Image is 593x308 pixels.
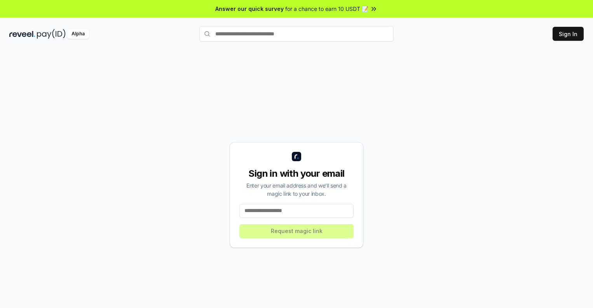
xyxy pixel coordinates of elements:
[292,152,301,161] img: logo_small
[37,29,66,39] img: pay_id
[553,27,584,41] button: Sign In
[239,181,354,198] div: Enter your email address and we’ll send a magic link to your inbox.
[285,5,368,13] span: for a chance to earn 10 USDT 📝
[215,5,284,13] span: Answer our quick survey
[9,29,35,39] img: reveel_dark
[239,167,354,180] div: Sign in with your email
[67,29,89,39] div: Alpha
